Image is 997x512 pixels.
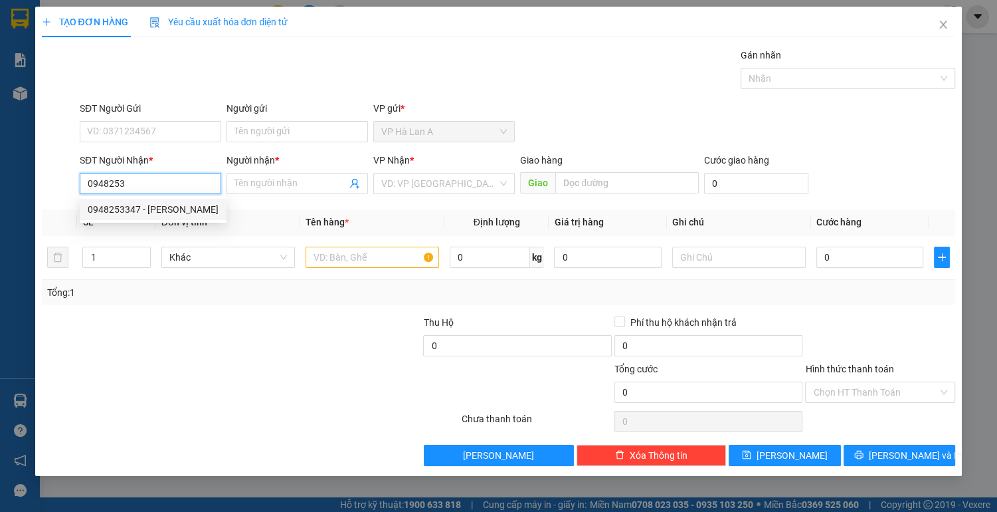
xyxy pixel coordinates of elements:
span: user-add [349,178,360,189]
input: VD: Bàn, Ghế [306,247,439,268]
span: [PERSON_NAME] [463,448,534,463]
span: [PERSON_NAME] [757,448,828,463]
span: Tổng cước [614,364,658,374]
button: save[PERSON_NAME] [729,445,840,466]
th: Ghi chú [667,209,811,235]
span: printer [854,450,863,461]
span: VP Hà Lan A [381,122,507,142]
button: plus [934,247,950,268]
span: Phí thu hộ khách nhận trả [625,315,742,330]
button: printer[PERSON_NAME] và In [844,445,955,466]
div: SĐT Người Gửi [80,101,221,116]
input: Ghi Chú [672,247,806,268]
span: kg [530,247,543,268]
span: Định lượng [474,217,520,227]
div: Tổng: 1 [47,285,386,300]
div: Người nhận [227,153,368,168]
div: 0948253347 - [PERSON_NAME] [88,202,219,217]
div: VP gửi [373,101,515,116]
span: close [938,19,949,30]
label: Gán nhãn [741,50,781,61]
span: Yêu cầu xuất hóa đơn điện tử [149,17,288,27]
span: Cước hàng [816,217,861,227]
img: icon [149,17,160,28]
span: Giao [520,172,555,193]
span: delete [615,450,624,461]
div: 0948253347 - huyền [80,199,227,220]
span: save [742,450,751,461]
span: plus [42,17,51,27]
span: Xóa Thông tin [630,448,687,463]
span: Giao hàng [520,155,563,166]
input: Cước giao hàng [704,173,809,194]
input: Dọc đường [555,172,698,193]
input: 0 [554,247,662,268]
label: Cước giao hàng [704,155,769,166]
span: VP Nhận [373,155,410,166]
div: SĐT Người Nhận [80,153,221,168]
span: TẠO ĐƠN HÀNG [42,17,128,27]
span: plus [935,252,949,263]
button: [PERSON_NAME] [424,445,574,466]
button: Close [925,7,962,44]
span: Khác [169,247,287,267]
span: [PERSON_NAME] và In [869,448,962,463]
span: Tên hàng [306,217,349,227]
span: Thu Hộ [423,317,453,328]
button: delete [47,247,68,268]
div: Chưa thanh toán [460,412,613,435]
label: Hình thức thanh toán [805,364,893,374]
div: Người gửi [227,101,368,116]
button: deleteXóa Thông tin [577,445,727,466]
span: Giá trị hàng [554,217,603,227]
